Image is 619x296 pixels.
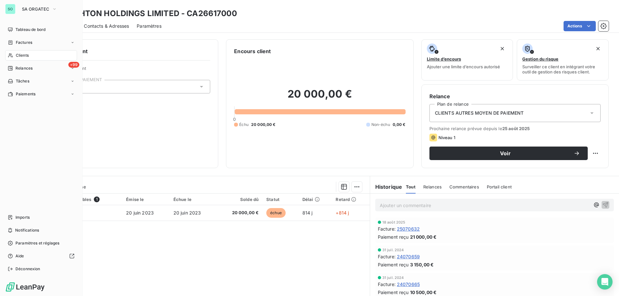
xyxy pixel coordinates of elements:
span: 20 000,00 € [221,210,259,216]
span: échue [266,208,286,218]
span: 1 [94,196,100,202]
span: Paiements [16,91,35,97]
span: Déconnexion [15,266,40,272]
span: Relances [423,184,442,189]
h3: BROUHTON HOLDINGS LIMITED - CA26617000 [57,8,237,19]
span: Niveau 1 [438,135,455,140]
span: Limite d’encours [427,56,461,62]
span: 18 août 2025 [382,220,406,224]
span: Paiement reçu [378,289,409,296]
img: Logo LeanPay [5,282,45,292]
div: Pièces comptables [51,196,119,202]
button: Voir [429,147,588,160]
span: Surveiller ce client en intégrant votre outil de gestion des risques client. [522,64,603,74]
h6: Encours client [234,47,271,55]
span: Imports [15,215,30,220]
span: SA ORGATEC [22,6,49,12]
span: Tableau de bord [15,27,45,33]
span: +814 j [336,210,349,215]
span: 31 juil. 2024 [382,248,404,252]
span: Facture : [378,281,396,288]
span: Paramètres et réglages [15,240,59,246]
span: 25 août 2025 [502,126,530,131]
div: Émise le [126,197,165,202]
span: Prochaine relance prévue depuis le [429,126,601,131]
a: Aide [5,251,77,261]
div: Retard [336,197,366,202]
span: Gestion du risque [522,56,558,62]
span: 20 000,00 € [251,122,276,128]
h6: Historique [370,183,402,191]
button: Actions [564,21,596,31]
span: 25070632 [397,225,420,232]
span: Portail client [487,184,512,189]
span: 0 [233,117,236,122]
span: +99 [68,62,79,68]
span: Non-échu [371,122,390,128]
div: Statut [266,197,295,202]
span: 10 500,00 € [410,289,437,296]
span: Facture : [378,225,396,232]
span: 3 150,00 € [410,261,434,268]
div: Échue le [173,197,213,202]
span: 31 juil. 2024 [382,276,404,280]
span: 21 000,00 € [410,234,437,240]
h6: Relance [429,92,601,100]
h6: Informations client [39,47,210,55]
span: Tâches [16,78,29,84]
span: Facture : [378,253,396,260]
span: Aide [15,253,24,259]
span: Notifications [15,227,39,233]
span: Contacts & Adresses [84,23,129,29]
span: 24070665 [397,281,420,288]
div: SO [5,4,15,14]
span: 20 juin 2023 [126,210,154,215]
button: Gestion du risqueSurveiller ce client en intégrant votre outil de gestion des risques client. [517,39,609,81]
span: Paramètres [137,23,162,29]
span: Voir [437,151,574,156]
span: Paiement reçu [378,261,409,268]
span: Factures [16,40,32,45]
span: Commentaires [449,184,479,189]
span: 814 j [302,210,313,215]
h2: 20 000,00 € [234,88,405,107]
span: 20 juin 2023 [173,210,201,215]
span: CLIENTS AUTRES MOYEN DE PAIEMENT [435,110,524,116]
span: 24070659 [397,253,420,260]
span: Tout [406,184,416,189]
div: Solde dû [221,197,259,202]
span: Ajouter une limite d’encours autorisé [427,64,500,69]
span: Relances [15,65,33,71]
span: Propriétés Client [52,66,210,75]
div: Délai [302,197,328,202]
div: Open Intercom Messenger [597,274,613,290]
span: Clients [16,53,29,58]
span: Paiement reçu [378,234,409,240]
span: Échu [239,122,249,128]
span: 0,00 € [393,122,406,128]
button: Limite d’encoursAjouter une limite d’encours autorisé [421,39,513,81]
